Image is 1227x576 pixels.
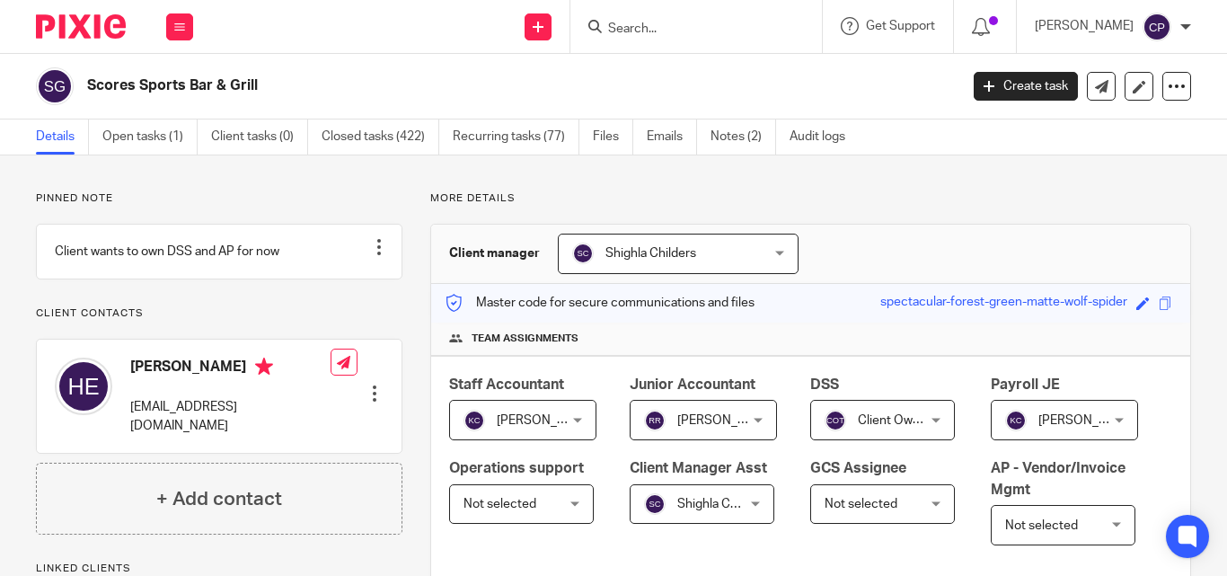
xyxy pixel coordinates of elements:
span: GCS Assignee [810,461,906,475]
a: Open tasks (1) [102,120,198,155]
input: Search [606,22,768,38]
span: Payroll JE [991,377,1060,392]
h4: [PERSON_NAME] [130,358,331,380]
span: Get Support [866,20,935,32]
span: Client Owns Task [858,414,953,427]
a: Client tasks (0) [211,120,308,155]
img: svg%3E [463,410,485,431]
span: Not selected [463,498,536,510]
span: Team assignments [472,332,578,346]
span: Shighla Childers [605,247,696,260]
p: Client contacts [36,306,402,321]
img: svg%3E [572,243,594,264]
a: Recurring tasks (77) [453,120,579,155]
span: Operations support [449,461,584,475]
a: Emails [647,120,697,155]
p: Pinned note [36,191,402,206]
img: svg%3E [1143,13,1171,41]
img: svg%3E [644,410,666,431]
a: Notes (2) [711,120,776,155]
span: Shighla Childers [677,498,768,510]
span: Not selected [1005,519,1078,532]
span: Junior Accountant [630,377,755,392]
p: [PERSON_NAME] [1035,17,1134,35]
p: More details [430,191,1191,206]
span: AP - Vendor/Invoice Mgmt [991,461,1125,496]
p: Linked clients [36,562,402,576]
img: svg%3E [644,493,666,515]
span: Client Manager Asst [630,461,767,475]
span: Not selected [825,498,897,510]
i: Primary [255,358,273,376]
span: [PERSON_NAME] [1038,414,1137,427]
span: DSS [810,377,839,392]
a: Files [593,120,633,155]
span: [PERSON_NAME] [677,414,776,427]
a: Details [36,120,89,155]
img: svg%3E [55,358,112,415]
h2: Scores Sports Bar & Grill [87,76,775,95]
img: Pixie [36,14,126,39]
img: svg%3E [825,410,846,431]
img: svg%3E [36,67,74,105]
p: Master code for secure communications and files [445,294,755,312]
h3: Client manager [449,244,540,262]
p: [EMAIL_ADDRESS][DOMAIN_NAME] [130,398,331,435]
h4: + Add contact [156,485,282,513]
a: Audit logs [790,120,859,155]
div: spectacular-forest-green-matte-wolf-spider [880,293,1127,314]
img: svg%3E [1005,410,1027,431]
a: Create task [974,72,1078,101]
a: Closed tasks (422) [322,120,439,155]
span: Staff Accountant [449,377,564,392]
span: [PERSON_NAME] [497,414,596,427]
